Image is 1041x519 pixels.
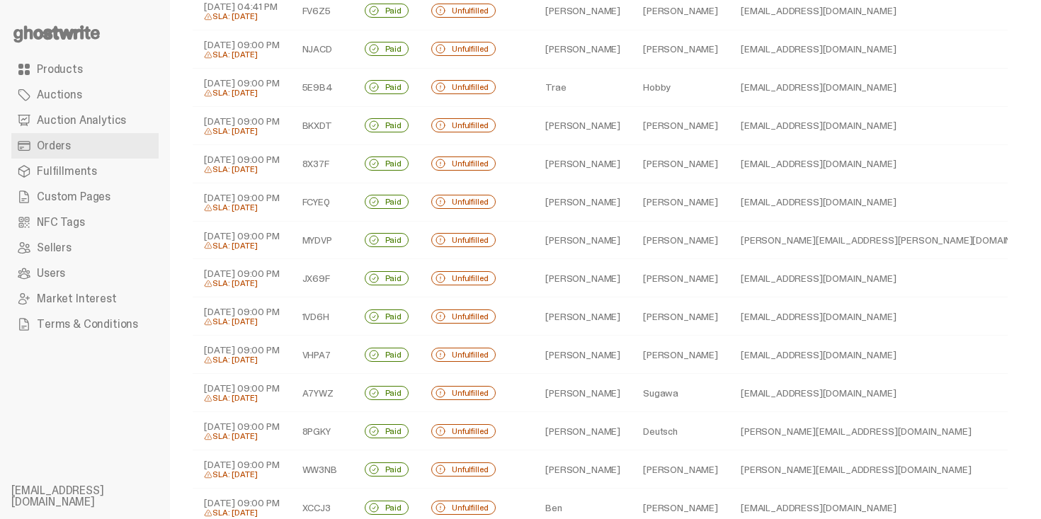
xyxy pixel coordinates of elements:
div: Paid [365,4,409,18]
div: SLA: [DATE] [204,317,280,326]
td: [PERSON_NAME] [534,144,632,183]
div: Paid [365,462,409,477]
td: [PERSON_NAME] [632,183,729,221]
td: [DATE] 09:00 PM [193,297,291,336]
td: [PERSON_NAME] [632,221,729,259]
td: [PERSON_NAME] [632,106,729,144]
div: SLA: [DATE] [204,470,280,479]
td: [PERSON_NAME] [534,259,632,297]
a: Orders [11,133,159,159]
div: SLA: [DATE] [204,203,280,212]
div: Unfulfilled [431,118,496,132]
td: [PERSON_NAME] [632,144,729,183]
div: Paid [365,309,409,324]
span: Orders [37,140,71,152]
td: FCYEQ [291,183,353,221]
div: SLA: [DATE] [204,508,280,518]
div: Paid [365,501,409,515]
td: VHPA7 [291,336,353,374]
a: NFC Tags [11,210,159,235]
div: Unfulfilled [431,195,496,209]
div: Unfulfilled [431,348,496,362]
td: [PERSON_NAME] [534,106,632,144]
div: SLA: [DATE] [204,127,280,136]
a: Users [11,261,159,286]
div: Paid [365,42,409,56]
div: Unfulfilled [431,233,496,247]
div: SLA: [DATE] [204,12,280,21]
div: Paid [365,118,409,132]
div: Unfulfilled [431,42,496,56]
div: Unfulfilled [431,80,496,94]
td: Trae [534,68,632,106]
div: Paid [365,195,409,209]
div: SLA: [DATE] [204,50,280,59]
td: [PERSON_NAME] [534,221,632,259]
td: MYDVP [291,221,353,259]
td: [DATE] 09:00 PM [193,144,291,183]
td: [DATE] 09:00 PM [193,68,291,106]
span: Auctions [37,89,82,101]
td: Deutsch [632,412,729,450]
td: [PERSON_NAME] [534,30,632,68]
td: [PERSON_NAME] [632,30,729,68]
td: 8PGKY [291,412,353,450]
td: WW3NB [291,450,353,489]
div: Paid [365,386,409,400]
div: Paid [365,156,409,171]
div: SLA: [DATE] [204,279,280,288]
td: Hobby [632,68,729,106]
td: JX69F [291,259,353,297]
td: [PERSON_NAME] [632,259,729,297]
span: Fulfillments [37,166,97,177]
span: NFC Tags [37,217,85,228]
div: Unfulfilled [431,309,496,324]
td: [DATE] 09:00 PM [193,374,291,412]
span: Terms & Conditions [37,319,138,330]
a: Products [11,57,159,82]
a: Fulfillments [11,159,159,184]
td: [PERSON_NAME] [632,450,729,489]
span: Products [37,64,83,75]
div: Paid [365,271,409,285]
td: [PERSON_NAME] [534,374,632,412]
td: [PERSON_NAME] [534,183,632,221]
div: SLA: [DATE] [204,89,280,98]
td: A7YWZ [291,374,353,412]
span: Custom Pages [37,191,110,203]
div: SLA: [DATE] [204,241,280,251]
div: SLA: [DATE] [204,165,280,174]
td: 5E9B4 [291,68,353,106]
div: Unfulfilled [431,4,496,18]
a: Sellers [11,235,159,261]
span: Users [37,268,65,279]
td: 1VD6H [291,297,353,336]
a: Auctions [11,82,159,108]
div: Paid [365,80,409,94]
td: 8X37F [291,144,353,183]
div: Unfulfilled [431,501,496,515]
li: [EMAIL_ADDRESS][DOMAIN_NAME] [11,485,181,508]
a: Auction Analytics [11,108,159,133]
div: Unfulfilled [431,386,496,400]
span: Market Interest [37,293,117,304]
td: [DATE] 09:00 PM [193,259,291,297]
td: [DATE] 09:00 PM [193,106,291,144]
div: SLA: [DATE] [204,355,280,365]
div: Unfulfilled [431,156,496,171]
td: [DATE] 09:00 PM [193,336,291,374]
td: [PERSON_NAME] [534,412,632,450]
td: [PERSON_NAME] [534,336,632,374]
td: [DATE] 09:00 PM [193,183,291,221]
a: Terms & Conditions [11,312,159,337]
a: Custom Pages [11,184,159,210]
div: SLA: [DATE] [204,394,280,403]
td: [PERSON_NAME] [632,336,729,374]
td: [DATE] 09:00 PM [193,412,291,450]
a: Market Interest [11,286,159,312]
td: [PERSON_NAME] [632,297,729,336]
div: Paid [365,424,409,438]
td: Sugawa [632,374,729,412]
div: Unfulfilled [431,424,496,438]
td: [DATE] 09:00 PM [193,450,291,489]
